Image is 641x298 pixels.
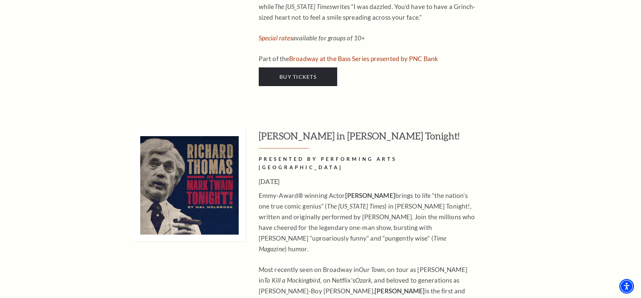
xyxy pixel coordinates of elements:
[259,34,365,42] em: available for groups of 10+
[327,202,385,210] em: The [US_STATE] Times
[274,3,332,10] em: The [US_STATE] Times
[359,266,385,273] em: Our Town
[375,287,425,295] strong: [PERSON_NAME]
[259,53,476,64] p: Part of the
[259,129,527,148] h3: [PERSON_NAME] in [PERSON_NAME] Tonight!
[279,73,316,80] span: Buy Tickets
[289,55,438,62] a: Broadway at the Bass Series presented by PNC Bank
[355,276,372,284] em: Ozark
[259,176,476,187] h3: [DATE]
[259,34,292,42] a: Special rates
[619,279,634,294] div: Accessibility Menu
[259,234,446,253] em: Time Magazine
[259,190,476,254] p: Emmy-Award® winning Actor brings to life “the nation’s one true comic genius” ( ) in [PERSON_NAME...
[259,67,337,86] a: Buy Tickets
[345,192,395,199] strong: [PERSON_NAME]
[264,276,320,284] em: To Kill a Mockingbird
[259,155,476,172] h2: PRESENTED BY PERFORMING ARTS [GEOGRAPHIC_DATA]
[134,129,245,241] img: Richard Thomas in Mark Twain Tonight!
